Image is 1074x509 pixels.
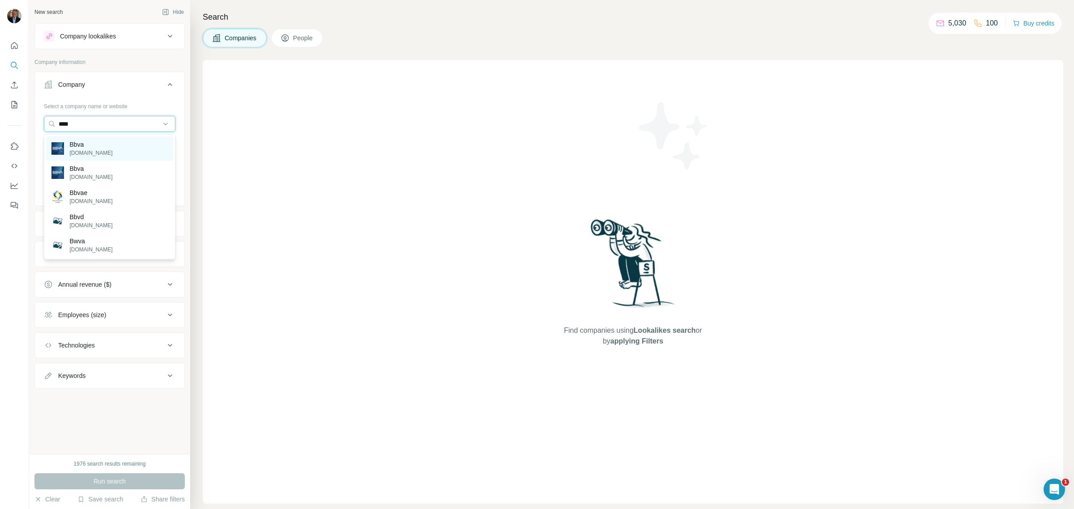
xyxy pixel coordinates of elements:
img: Avatar [7,9,21,23]
button: Clear [34,495,60,504]
span: People [293,34,314,42]
button: My lists [7,97,21,113]
p: Bbva [69,140,112,149]
span: Find companies using or by [561,325,704,347]
div: Employees (size) [58,310,106,319]
h4: Search [203,11,1063,23]
p: [DOMAIN_NAME] [69,173,112,181]
div: New search [34,8,63,16]
button: Use Surfe on LinkedIn [7,138,21,154]
button: Quick start [7,38,21,54]
p: Bbvae [69,188,112,197]
p: [DOMAIN_NAME] [69,197,112,205]
button: Enrich CSV [7,77,21,93]
div: Keywords [58,371,85,380]
button: Company [35,74,184,99]
div: Annual revenue ($) [58,280,111,289]
button: Employees (size) [35,304,184,326]
p: Company information [34,58,185,66]
img: Surfe Illustration - Stars [633,96,714,176]
p: [DOMAIN_NAME] [69,221,112,229]
img: Bbvae [51,191,64,203]
img: Bbvd [51,215,64,227]
p: Bbva [69,164,112,173]
button: Company lookalikes [35,25,184,47]
img: Bwva [51,239,64,251]
button: HQ location [35,243,184,265]
button: Annual revenue ($) [35,274,184,295]
div: Select a company name or website [44,99,175,110]
button: Keywords [35,365,184,386]
span: Lookalikes search [634,327,696,334]
span: Companies [225,34,257,42]
button: Feedback [7,197,21,213]
button: Search [7,57,21,73]
span: applying Filters [610,337,663,345]
p: [DOMAIN_NAME] [69,246,112,254]
div: Company lookalikes [60,32,116,41]
p: 5,030 [948,18,966,29]
button: Share filters [141,495,185,504]
div: Technologies [58,341,95,350]
div: Company [58,80,85,89]
button: Dashboard [7,178,21,194]
button: Use Surfe API [7,158,21,174]
p: 100 [986,18,998,29]
button: Save search [77,495,123,504]
div: 1976 search results remaining [74,460,146,468]
p: Bwva [69,237,112,246]
iframe: Intercom live chat [1044,479,1065,500]
img: Bbva [51,142,64,155]
button: Industry [35,213,184,234]
button: Technologies [35,335,184,356]
button: Buy credits [1013,17,1054,30]
p: [DOMAIN_NAME] [69,149,112,157]
img: Surfe Illustration - Woman searching with binoculars [587,217,680,317]
img: Bbva [51,166,64,179]
p: Bbvd [69,212,112,221]
span: 1 [1062,479,1069,486]
button: Hide [156,5,190,19]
